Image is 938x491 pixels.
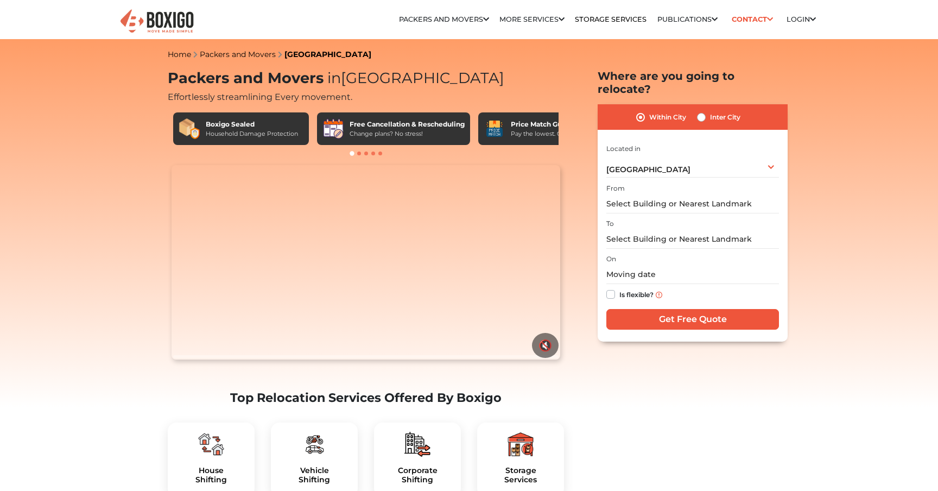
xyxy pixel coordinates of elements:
[284,49,371,59] a: [GEOGRAPHIC_DATA]
[606,230,779,249] input: Select Building or Nearest Landmark
[606,254,616,264] label: On
[324,69,504,87] span: [GEOGRAPHIC_DATA]
[280,466,349,484] h5: Vehicle Shifting
[301,431,327,457] img: boxigo_packers_and_movers_plan
[787,15,816,23] a: Login
[168,391,564,405] h2: Top Relocation Services Offered By Boxigo
[606,194,779,213] input: Select Building or Nearest Landmark
[486,466,555,484] a: StorageServices
[119,8,195,35] img: Boxigo
[656,292,662,298] img: info
[383,466,452,484] h5: Corporate Shifting
[179,118,200,140] img: Boxigo Sealed
[176,466,246,484] a: HouseShifting
[657,15,718,23] a: Publications
[172,165,560,360] video: Your browser does not support the video tag.
[322,118,344,140] img: Free Cancellation & Rescheduling
[511,119,593,129] div: Price Match Guarantee
[619,288,654,299] label: Is flexible?
[710,111,740,124] label: Inter City
[484,118,505,140] img: Price Match Guarantee
[399,15,489,23] a: Packers and Movers
[511,129,593,139] div: Pay the lowest. Guaranteed!
[350,119,465,129] div: Free Cancellation & Rescheduling
[176,466,246,484] h5: House Shifting
[606,219,614,229] label: To
[404,431,430,457] img: boxigo_packers_and_movers_plan
[606,144,641,154] label: Located in
[499,15,565,23] a: More services
[606,309,779,330] input: Get Free Quote
[200,49,276,59] a: Packers and Movers
[649,111,686,124] label: Within City
[606,265,779,284] input: Moving date
[206,129,298,139] div: Household Damage Protection
[327,69,341,87] span: in
[168,92,352,102] span: Effortlessly streamlining Every movement.
[532,333,559,358] button: 🔇
[280,466,349,484] a: VehicleShifting
[575,15,647,23] a: Storage Services
[606,165,690,174] span: [GEOGRAPHIC_DATA]
[728,11,776,28] a: Contact
[168,49,191,59] a: Home
[598,70,788,96] h2: Where are you going to relocate?
[206,119,298,129] div: Boxigo Sealed
[508,431,534,457] img: boxigo_packers_and_movers_plan
[198,431,224,457] img: boxigo_packers_and_movers_plan
[606,184,625,193] label: From
[383,466,452,484] a: CorporateShifting
[168,70,564,87] h1: Packers and Movers
[350,129,465,139] div: Change plans? No stress!
[486,466,555,484] h5: Storage Services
